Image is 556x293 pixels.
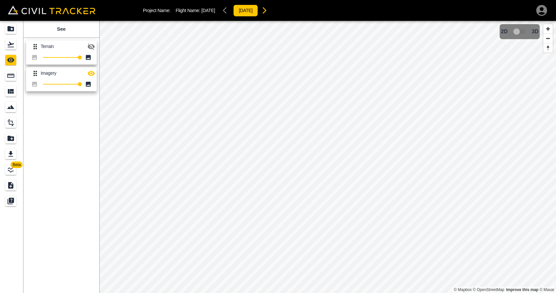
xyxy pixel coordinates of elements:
p: Flight Name: [176,8,215,13]
a: Map feedback [506,287,538,292]
button: Zoom in [543,24,553,34]
a: Maxar [539,287,554,292]
button: Zoom out [543,34,553,43]
span: [DATE] [201,8,215,13]
p: Project Name: [143,8,170,13]
img: Civil Tracker [8,6,95,15]
span: 3D [532,29,538,35]
canvas: Map [99,21,556,293]
a: OpenStreetMap [473,287,505,292]
span: 2D [501,29,507,35]
button: Reset bearing to north [543,43,553,53]
span: 3D model not uploaded yet [510,25,529,38]
a: Mapbox [454,287,472,292]
button: [DATE] [233,5,258,17]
